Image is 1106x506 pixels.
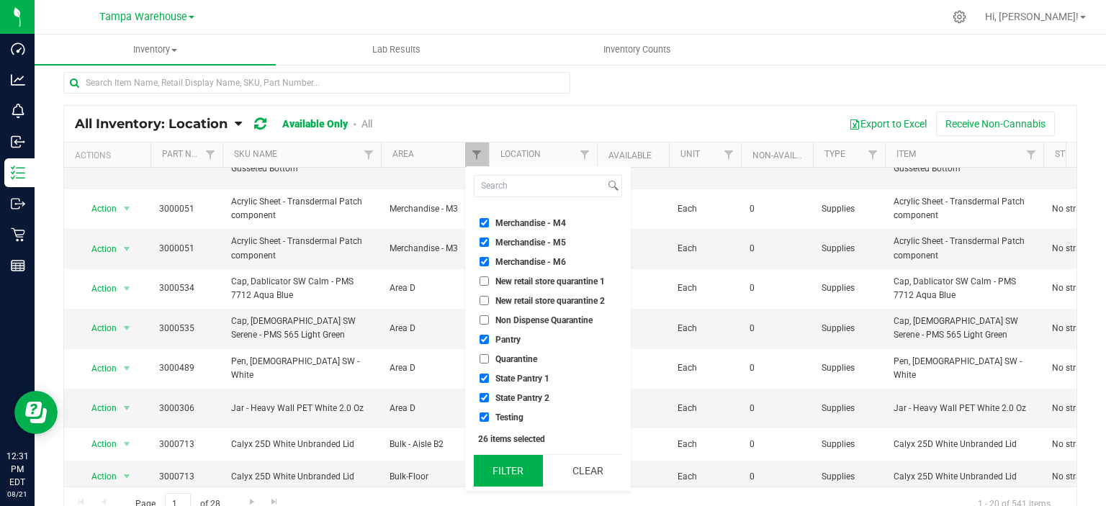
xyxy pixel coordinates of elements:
span: Each [678,242,732,256]
span: 0 [750,438,804,451]
span: 36000 [606,470,660,484]
span: State Pantry 1 [495,374,549,383]
span: Cap, [DEMOGRAPHIC_DATA] SW Serene - PMS 565 Light Green [894,315,1035,342]
input: Non Dispense Quarantine [480,315,489,325]
a: Filter [357,143,381,167]
span: Action [78,318,117,338]
span: Merchandise - M6 [495,258,566,266]
span: Merchandise - M3 [495,199,566,208]
input: New retail store quarantine 2 [480,296,489,305]
inline-svg: Dashboard [11,42,25,56]
span: Non Dispense Quarantine [495,316,593,325]
a: Available Only [282,118,348,130]
span: 3000535 [159,322,214,335]
span: Jar - Heavy Wall PET White 2.0 Oz [894,402,1035,415]
a: Location [500,149,541,159]
span: 3000306 [159,402,214,415]
span: Merchandise - M3 [390,242,480,256]
p: 12:31 PM EDT [6,450,28,489]
span: 0 [750,361,804,375]
input: State Pantry 2 [480,393,489,402]
span: Pen, [DEMOGRAPHIC_DATA] SW - White [894,355,1035,382]
span: select [118,199,136,219]
span: State Pantry 2 [495,394,549,402]
span: Cap, [DEMOGRAPHIC_DATA] SW Serene - PMS 565 Light Green [231,315,372,342]
span: Pen, [DEMOGRAPHIC_DATA] SW - White [231,355,372,382]
span: 69000 [606,202,660,216]
span: Bulk-Floor [390,470,480,484]
span: Bulk - Aisle B2 [390,438,480,451]
span: 3000534 [159,281,214,295]
p: 08/21 [6,489,28,500]
span: Acrylic Sheet - Transdermal Patch component [894,195,1035,222]
span: 32000 [606,242,660,256]
span: Hi, [PERSON_NAME]! [985,11,1079,22]
div: Manage settings [950,10,968,24]
span: Action [78,358,117,379]
span: 3000051 [159,242,214,256]
span: Supplies [822,438,876,451]
span: 986 [606,322,660,335]
span: Supplies [822,242,876,256]
inline-svg: Reports [11,258,25,273]
span: All Inventory: Location [75,116,228,132]
span: select [118,434,136,454]
span: Action [78,398,117,418]
span: 0 [750,202,804,216]
input: Pantry [480,335,489,344]
span: 0 [750,242,804,256]
input: Merchandise - M4 [480,218,489,227]
span: Merchandise - M5 [495,238,566,247]
span: Lab Results [353,43,440,56]
input: Merchandise - M5 [480,238,489,247]
span: Area D [390,281,480,295]
span: Area D [390,402,480,415]
span: 0 [750,470,804,484]
span: New retail store quarantine 2 [495,297,605,305]
input: State Pantry 1 [480,374,489,383]
span: 3000051 [159,202,214,216]
span: Each [678,361,732,375]
span: 4000 [606,361,660,375]
span: select [118,358,136,379]
button: Export to Excel [840,112,936,136]
inline-svg: Monitoring [11,104,25,118]
span: select [118,239,136,259]
span: Tampa Warehouse [99,11,187,23]
input: Merchandise - M6 [480,257,489,266]
span: Each [678,281,732,295]
a: Unit [680,149,700,159]
span: Calyx 25D White Unbranded Lid [231,438,372,451]
span: Action [78,239,117,259]
span: 3000489 [159,361,214,375]
span: Cap, Dablicator SW Calm - PMS 7712 Aqua Blue [894,275,1035,302]
a: Filter [1020,143,1043,167]
a: Filter [861,143,885,167]
span: Inventory [35,43,276,56]
a: All Inventory: Location [75,116,235,132]
span: Calyx 25D White Unbranded Lid [894,470,1035,484]
span: 3000713 [159,438,214,451]
span: select [118,279,136,299]
span: select [118,466,136,487]
span: Each [678,438,732,451]
span: 0 [750,322,804,335]
a: Inventory [35,35,276,65]
span: Each [678,470,732,484]
input: Testing [480,412,489,422]
span: Acrylic Sheet - Transdermal Patch component [894,235,1035,262]
input: New retail store quarantine 1 [480,276,489,286]
span: Calyx 25D White Unbranded Lid [231,470,372,484]
span: Testing [495,413,523,422]
span: Supplies [822,402,876,415]
a: Lab Results [276,35,517,65]
span: Supplies [822,322,876,335]
a: Item [896,149,916,159]
span: 19000 [606,438,660,451]
inline-svg: Retail [11,227,25,242]
iframe: Resource center [14,391,58,434]
span: Pantry [495,335,521,344]
span: select [118,318,136,338]
button: Clear [553,455,622,487]
inline-svg: Inbound [11,135,25,149]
